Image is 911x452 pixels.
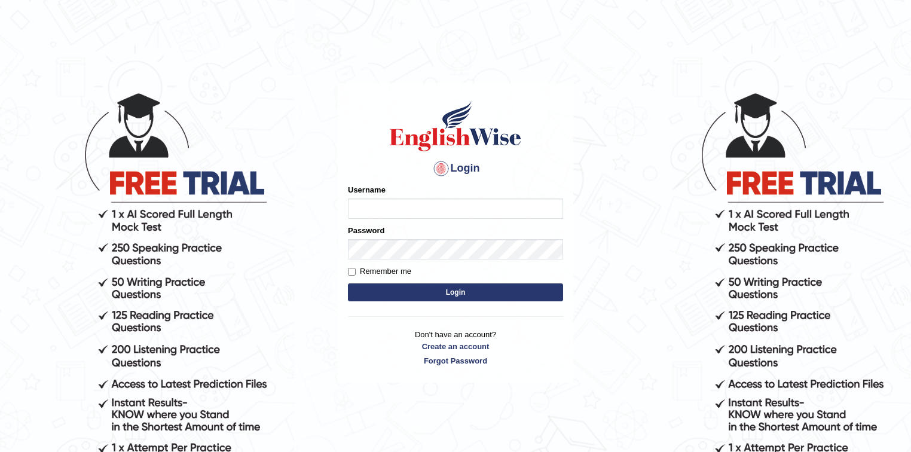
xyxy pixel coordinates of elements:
button: Login [348,283,563,301]
label: Password [348,225,384,236]
img: Logo of English Wise sign in for intelligent practice with AI [387,99,524,153]
h4: Login [348,159,563,178]
a: Forgot Password [348,355,563,367]
label: Username [348,184,386,196]
label: Remember me [348,265,411,277]
p: Don't have an account? [348,329,563,366]
input: Remember me [348,268,356,276]
a: Create an account [348,341,563,352]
